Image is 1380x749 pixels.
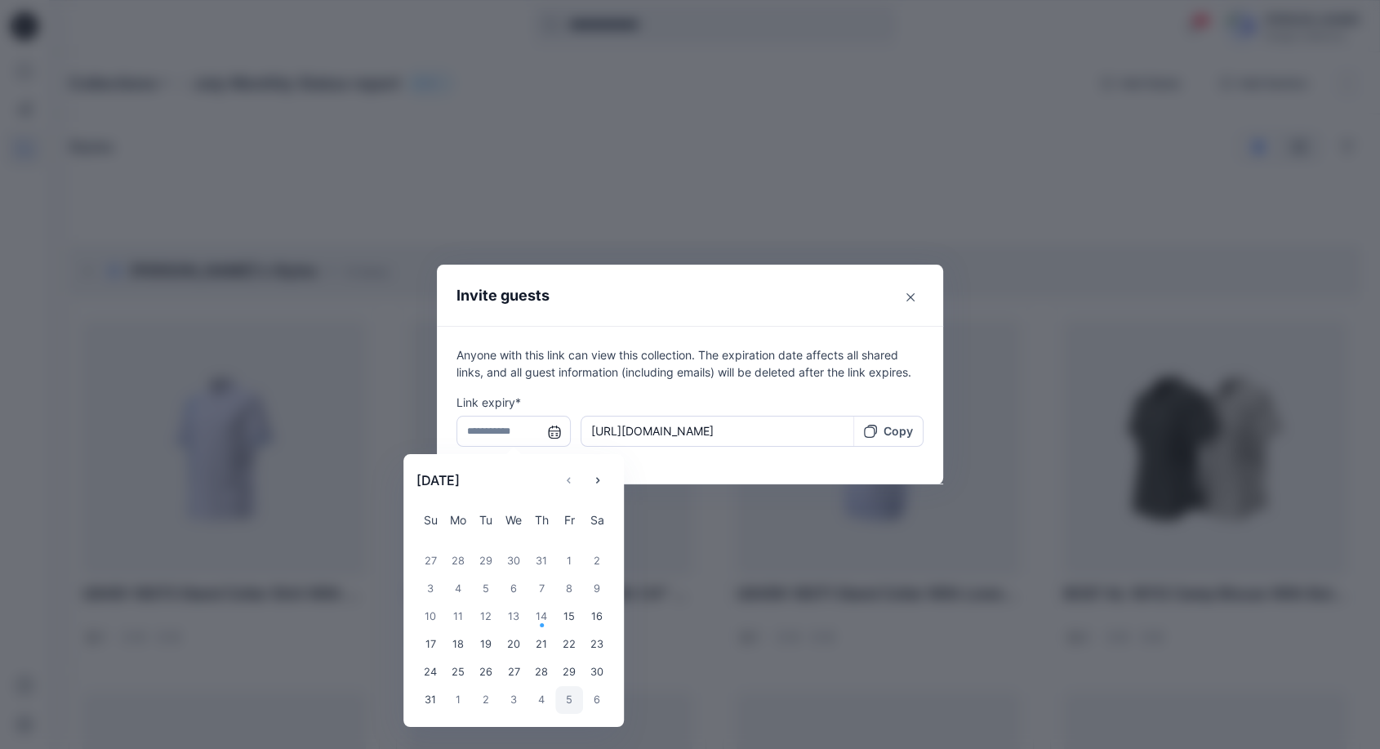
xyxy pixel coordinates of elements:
div: Thursday [528,506,555,534]
div: Choose Thursday, August 21st, 2025 [528,631,555,658]
p: Anyone with this link can view this collection. The expiration date affects all shared links, and... [456,346,924,381]
div: Choose Sunday, August 24th, 2025 [416,658,444,686]
div: Choose Thursday, September 4th, 2025 [528,686,555,714]
div: Saturday [583,506,611,534]
div: Choose Tuesday, August 19th, 2025 [472,631,500,658]
div: Choose Sunday, August 17th, 2025 [416,631,444,658]
div: Monday [444,506,472,534]
div: Choose Monday, August 25th, 2025 [444,658,472,686]
div: Choose Monday, September 1st, 2025 [444,686,472,714]
div: Choose Saturday, September 6th, 2025 [583,686,611,714]
div: Choose Tuesday, August 26th, 2025 [472,658,500,686]
p: [URL][DOMAIN_NAME] [591,422,844,439]
div: Sunday [416,506,444,534]
div: Choose Saturday, August 23rd, 2025 [583,631,611,658]
div: Choose Wednesday, August 27th, 2025 [500,658,528,686]
div: Choose Saturday, August 16th, 2025 [583,603,611,631]
div: Choose Tuesday, September 2nd, 2025 [472,686,500,714]
div: Friday [555,506,583,534]
div: Month August, 2025 [416,547,611,714]
button: Close [897,284,924,310]
p: [DATE] [416,470,460,490]
p: Link expiry* [456,394,924,411]
div: Choose Wednesday, September 3rd, 2025 [500,686,528,714]
div: Choose Wednesday, August 20th, 2025 [500,631,528,658]
div: Choose Sunday, August 31st, 2025 [416,686,444,714]
div: Wednesday [500,506,528,534]
div: Choose Thursday, August 28th, 2025 [528,658,555,686]
p: Copy [884,422,913,439]
header: Invite guests [437,265,943,326]
div: Choose Friday, September 5th, 2025 [555,686,583,714]
div: Choose Date [403,454,624,727]
div: Choose Saturday, August 30th, 2025 [583,658,611,686]
div: Choose Friday, August 15th, 2025 [555,603,583,631]
div: Tuesday [472,506,500,534]
div: Choose Monday, August 18th, 2025 [444,631,472,658]
div: Choose Friday, August 22nd, 2025 [555,631,583,658]
div: Choose Friday, August 29th, 2025 [555,658,583,686]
